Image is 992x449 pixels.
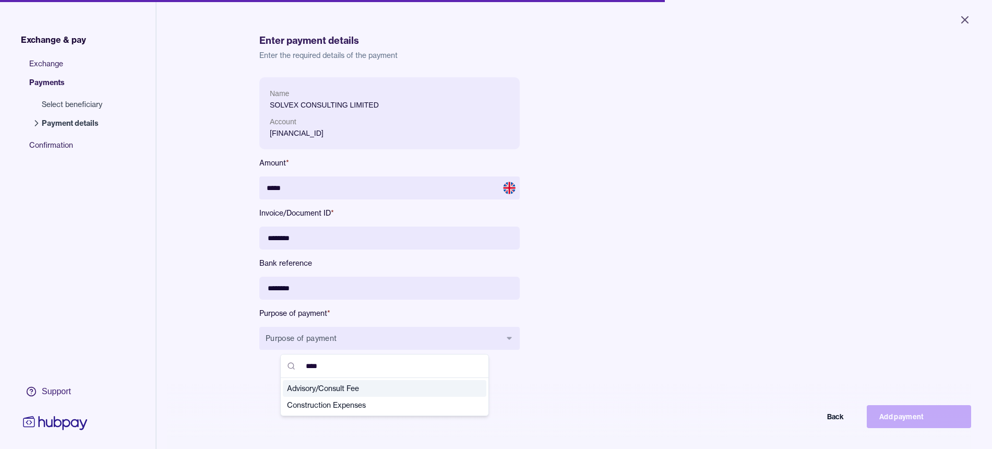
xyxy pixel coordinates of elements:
p: Enter the required details of the payment [259,50,889,61]
label: Bank reference [259,258,520,268]
span: Construction Expenses [287,400,470,410]
p: Name [270,88,509,99]
span: Exchange [29,58,113,77]
p: SOLVEX CONSULTING LIMITED [270,99,509,111]
span: Payment details [42,118,102,128]
label: Purpose of payment [259,308,520,318]
div: Support [42,386,71,397]
span: Select beneficiary [42,99,102,110]
label: Amount [259,158,520,168]
a: Support [21,381,90,403]
button: Back [752,405,856,428]
h1: Enter payment details [259,33,889,48]
span: Payments [29,77,113,96]
button: Purpose of payment [259,327,520,350]
p: Account [270,116,509,127]
span: Exchange & pay [21,33,86,46]
button: Close [946,8,984,31]
span: Advisory/Consult Fee [287,383,470,394]
label: Invoice/Document ID [259,208,520,218]
span: Confirmation [29,140,113,159]
p: [FINANCIAL_ID] [270,127,509,139]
